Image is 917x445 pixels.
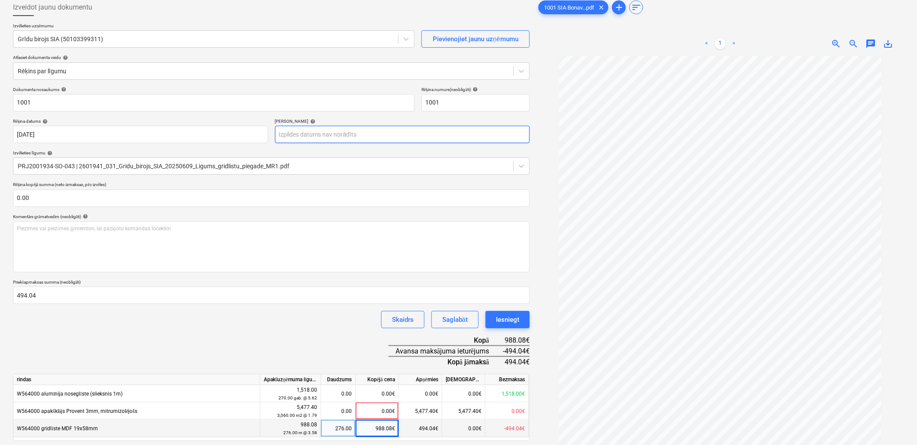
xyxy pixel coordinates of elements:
div: 1,518.00 [264,386,317,402]
div: Izvēlieties līgumu [13,150,530,156]
small: 270.00 gab. @ 5.62 [279,396,317,400]
div: -494.04€ [486,420,529,437]
p: Izvēlieties uzņēmumu [13,23,415,30]
div: [DEMOGRAPHIC_DATA] izmaksas [442,374,486,385]
div: 0.00€ [356,402,399,420]
span: help [41,119,48,124]
small: 276.00 m @ 3.58 [283,430,317,435]
div: rindas [13,374,260,385]
span: clear [596,2,606,13]
span: W564000 apakšklājs Provent 3mm, mitrumizolējošs [17,408,137,414]
span: help [45,151,52,156]
iframe: Chat Widget [874,403,917,445]
div: 494.04€ [503,357,530,367]
div: 5,477.40 [264,403,317,419]
span: W564000 grīdlīste MDF 19x58mm [17,425,98,432]
div: Apakšuzņēmuma līgums [260,374,321,385]
div: 0.00€ [442,385,486,402]
div: 0.00 [324,402,352,420]
div: 988.08€ [503,335,530,346]
span: Izveidot jaunu dokumentu [13,2,92,13]
span: zoom_out [849,39,859,49]
span: add [614,2,624,13]
div: Daudzums [321,374,356,385]
div: Kopējā cena [356,374,399,385]
input: Priekšapmaksas summa [13,287,530,304]
p: Priekšapmaksas summa (neobligāti) [13,279,530,287]
div: Atlasiet dokumenta veidu [13,55,530,60]
span: W564000 alumīnija noseglīste (slieksnis 1m) [17,391,123,397]
div: 988.08€ [356,420,399,437]
div: Rēķina datums [13,118,268,124]
span: help [471,87,478,92]
div: Dokumenta nosaukums [13,87,415,92]
span: help [59,87,66,92]
div: 1,518.00€ [486,385,529,402]
input: Rēķina numurs [421,94,530,111]
div: 0.00€ [442,420,486,437]
span: sort [631,2,642,13]
div: Kopā jāmaksā [389,357,503,367]
button: Iesniegt [486,311,530,328]
span: help [81,214,88,219]
div: Saglabāt [442,314,468,325]
div: Skaidrs [392,314,414,325]
div: 0.00€ [399,385,442,402]
div: 5,477.40€ [399,402,442,420]
input: Dokumenta nosaukums [13,94,415,111]
div: 0.00 [324,385,352,402]
input: Izpildes datums nav norādīts [275,126,530,143]
div: Pievienojiet jaunu uzņēmumu [433,33,518,45]
button: Skaidrs [381,311,424,328]
button: Pievienojiet jaunu uzņēmumu [421,30,530,48]
div: Iesniegt [496,314,519,325]
button: Saglabāt [431,311,479,328]
a: Next page [729,39,739,49]
div: Komentārs grāmatvedim (neobligāti) [13,214,530,219]
div: 494.04€ [399,420,442,437]
div: 5,477.40€ [442,402,486,420]
div: 1001 SIA Bonav...pdf [538,0,609,14]
div: Avansa maksājuma ieturējums [389,346,503,357]
span: save_alt [883,39,894,49]
div: 0.00€ [486,402,529,420]
div: Bezmaksas [486,374,529,385]
div: -494.04€ [503,346,530,357]
div: 276.00 [324,420,352,437]
div: [PERSON_NAME] [275,118,530,124]
input: Rēķina datums nav norādīts [13,126,268,143]
div: Apņēmies [399,374,442,385]
a: Page 1 is your current page [715,39,726,49]
small: 3,060.00 m2 @ 1.79 [277,413,317,418]
span: help [309,119,316,124]
div: Kopā [389,335,503,346]
div: 0.00€ [356,385,399,402]
span: 1001 SIA Bonav...pdf [539,4,599,11]
div: 988.08 [264,421,317,437]
span: chat [866,39,876,49]
span: help [61,55,68,60]
a: Previous page [701,39,712,49]
input: Rēķina kopējā summa (neto izmaksas, pēc izvēles) [13,190,530,207]
div: Rēķina numurs (neobligāti) [421,87,530,92]
span: zoom_in [831,39,842,49]
p: Rēķina kopējā summa (neto izmaksas, pēc izvēles) [13,182,530,189]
